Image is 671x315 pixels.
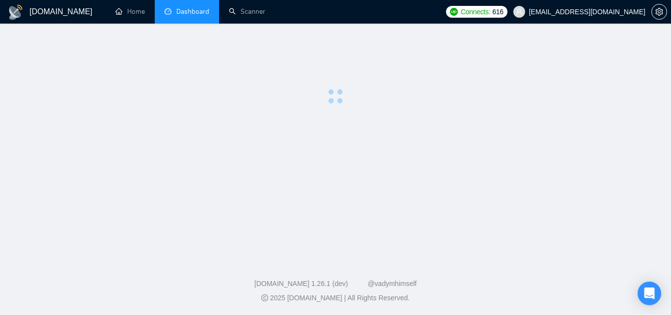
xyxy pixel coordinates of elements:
[492,6,503,17] span: 616
[461,6,490,17] span: Connects:
[367,280,417,287] a: @vadymhimself
[651,8,667,16] a: setting
[450,8,458,16] img: upwork-logo.png
[651,4,667,20] button: setting
[638,282,661,305] div: Open Intercom Messenger
[165,8,171,15] span: dashboard
[176,7,209,16] span: Dashboard
[516,8,523,15] span: user
[261,294,268,301] span: copyright
[254,280,348,287] a: [DOMAIN_NAME] 1.26.1 (dev)
[652,8,667,16] span: setting
[229,7,265,16] a: searchScanner
[8,293,663,303] div: 2025 [DOMAIN_NAME] | All Rights Reserved.
[8,4,24,20] img: logo
[115,7,145,16] a: homeHome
